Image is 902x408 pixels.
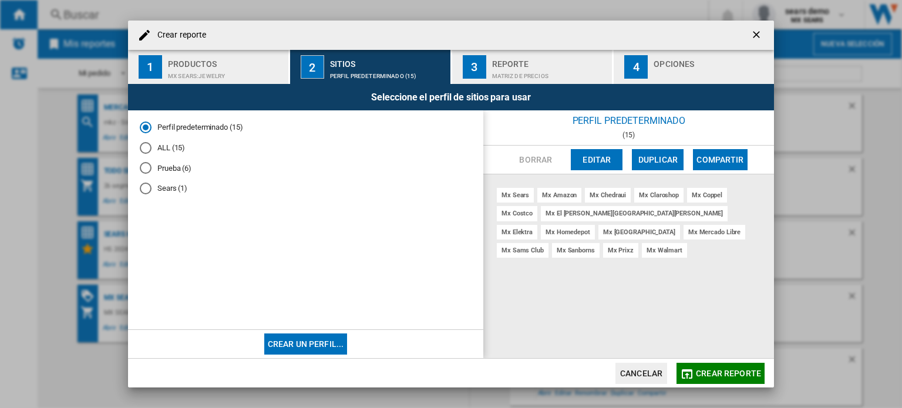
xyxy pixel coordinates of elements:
div: mx sanborns [552,243,600,258]
div: Productos [168,55,284,67]
div: mx elektra [497,225,537,240]
button: 4 Opciones [614,50,774,84]
button: Editar [571,149,622,170]
div: Sitios [330,55,446,67]
button: 3 Reporte Matriz de precios [452,50,614,84]
md-radio-button: Perfil predeterminado (15) [140,122,472,133]
div: mx prixz [603,243,638,258]
div: mx claroshop [634,188,684,203]
div: mx amazon [537,188,581,203]
button: 2 Sitios Perfil predeterminado (15) [290,50,452,84]
span: Crear reporte [696,369,761,378]
div: 1 [139,55,162,79]
div: mx mercado libre [684,225,745,240]
div: Perfil predeterminado (15) [330,67,446,79]
div: Seleccione el perfil de sitios para usar [128,84,774,110]
div: mx sams club [497,243,548,258]
button: 1 Productos MX SEARS:Jewelry [128,50,290,84]
div: mx homedepot [541,225,595,240]
button: Compartir [693,149,747,170]
div: Reporte [492,55,608,67]
md-radio-button: Prueba (6) [140,163,472,174]
button: Borrar [510,149,561,170]
div: mx sears [497,188,534,203]
div: 2 [301,55,324,79]
div: Matriz de precios [492,67,608,79]
div: Opciones [654,55,769,67]
div: mx chedraui [585,188,631,203]
button: Crear un perfil... [264,333,348,355]
button: Crear reporte [676,363,765,384]
div: mx walmart [642,243,687,258]
div: 3 [463,55,486,79]
button: getI18NText('BUTTONS.CLOSE_DIALOG') [746,23,769,47]
md-radio-button: Sears (1) [140,183,472,194]
div: mx el [PERSON_NAME][GEOGRAPHIC_DATA][PERSON_NAME] [541,206,728,221]
div: Perfil predeterminado [483,110,774,131]
div: mx coppel [687,188,727,203]
button: Duplicar [632,149,684,170]
h4: Crear reporte [152,29,206,41]
div: 4 [624,55,648,79]
div: mx costco [497,206,537,221]
div: mx [GEOGRAPHIC_DATA] [598,225,680,240]
div: MX SEARS:Jewelry [168,67,284,79]
button: Cancelar [615,363,667,384]
md-radio-button: ALL (15) [140,142,472,153]
ng-md-icon: getI18NText('BUTTONS.CLOSE_DIALOG') [750,29,765,43]
div: (15) [483,131,774,139]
